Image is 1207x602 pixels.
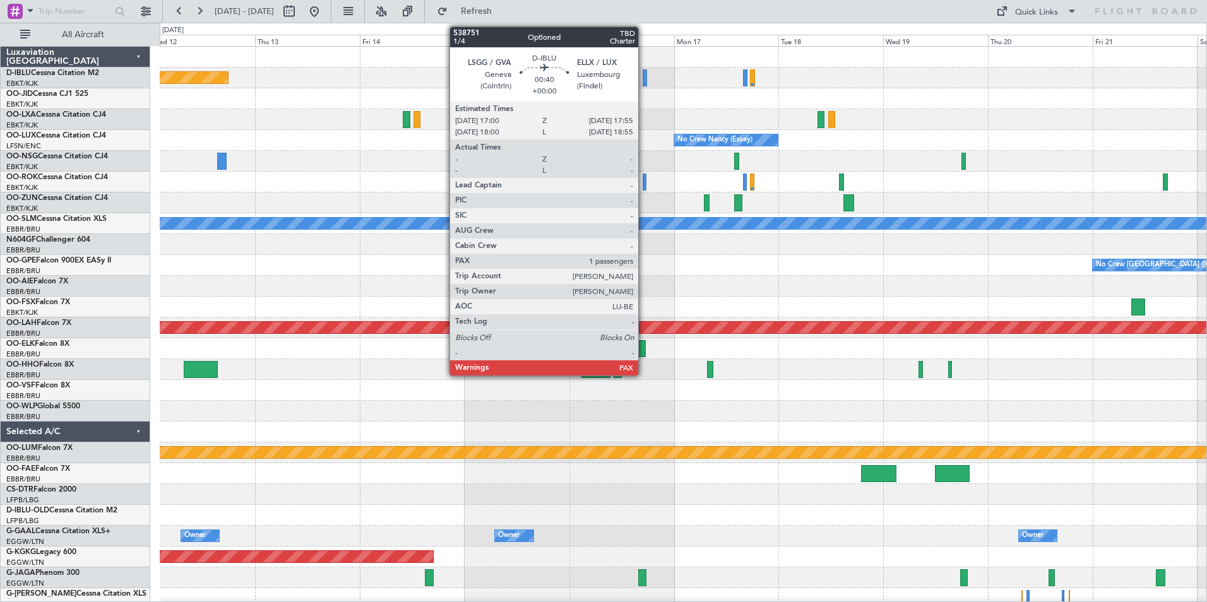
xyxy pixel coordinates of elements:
[6,569,35,577] span: G-JAGA
[6,361,74,369] a: OO-HHOFalcon 8X
[6,111,106,119] a: OO-LXACessna Citation CJ4
[6,444,73,452] a: OO-LUMFalcon 7X
[6,548,76,556] a: G-KGKGLegacy 600
[883,35,988,46] div: Wed 19
[6,298,35,306] span: OO-FSX
[6,350,40,359] a: EBBR/BRU
[988,35,1093,46] div: Thu 20
[674,35,779,46] div: Mon 17
[6,590,146,598] a: G-[PERSON_NAME]Cessna Citation XLS
[6,153,108,160] a: OO-NSGCessna Citation CJ4
[6,569,80,577] a: G-JAGAPhenom 300
[6,454,40,463] a: EBBR/BRU
[6,278,68,285] a: OO-AIEFalcon 7X
[6,174,38,181] span: OO-ROK
[450,7,503,16] span: Refresh
[184,526,206,545] div: Owner
[6,90,88,98] a: OO-JIDCessna CJ1 525
[677,131,752,150] div: No Crew Nancy (Essey)
[6,370,40,380] a: EBBR/BRU
[6,382,70,389] a: OO-VSFFalcon 8X
[6,308,38,317] a: EBKT/KJK
[6,121,38,130] a: EBKT/KJK
[6,319,71,327] a: OO-LAHFalcon 7X
[6,507,117,514] a: D-IBLU-OLDCessna Citation M2
[6,132,36,139] span: OO-LUX
[6,174,108,181] a: OO-ROKCessna Citation CJ4
[6,225,40,234] a: EBBR/BRU
[6,236,90,244] a: N604GFChallenger 604
[6,391,40,401] a: EBBR/BRU
[6,495,39,505] a: LFPB/LBG
[6,153,38,160] span: OO-NSG
[6,90,33,98] span: OO-JID
[6,69,99,77] a: D-IBLUCessna Citation M2
[162,25,184,36] div: [DATE]
[6,403,37,410] span: OO-WLP
[6,528,110,535] a: G-GAALCessna Citation XLS+
[6,528,35,535] span: G-GAAL
[6,204,38,213] a: EBKT/KJK
[6,257,111,264] a: OO-GPEFalcon 900EX EASy II
[6,319,37,327] span: OO-LAH
[6,329,40,338] a: EBBR/BRU
[6,257,36,264] span: OO-GPE
[6,245,40,255] a: EBBR/BRU
[6,162,38,172] a: EBKT/KJK
[6,465,70,473] a: OO-FAEFalcon 7X
[6,412,40,422] a: EBBR/BRU
[6,215,107,223] a: OO-SLMCessna Citation XLS
[6,475,40,484] a: EBBR/BRU
[6,558,44,567] a: EGGW/LTN
[6,516,39,526] a: LFPB/LBG
[1015,6,1058,19] div: Quick Links
[431,1,507,21] button: Refresh
[6,215,37,223] span: OO-SLM
[6,486,33,493] span: CS-DTR
[6,548,36,556] span: G-KGKG
[6,194,38,202] span: OO-ZUN
[6,132,106,139] a: OO-LUXCessna Citation CJ4
[6,194,108,202] a: OO-ZUNCessna Citation CJ4
[360,35,465,46] div: Fri 14
[150,35,255,46] div: Wed 12
[6,465,35,473] span: OO-FAE
[6,403,80,410] a: OO-WLPGlobal 5500
[6,579,44,588] a: EGGW/LTN
[6,183,38,192] a: EBKT/KJK
[6,236,36,244] span: N604GF
[255,35,360,46] div: Thu 13
[6,79,38,88] a: EBKT/KJK
[465,35,569,46] div: Sat 15
[6,266,40,276] a: EBBR/BRU
[569,35,674,46] div: Sun 16
[6,361,39,369] span: OO-HHO
[6,340,35,348] span: OO-ELK
[1022,526,1043,545] div: Owner
[990,1,1083,21] button: Quick Links
[6,340,69,348] a: OO-ELKFalcon 8X
[6,486,76,493] a: CS-DTRFalcon 2000
[6,69,31,77] span: D-IBLU
[14,25,137,45] button: All Aircraft
[6,382,35,389] span: OO-VSF
[215,6,274,17] span: [DATE] - [DATE]
[778,35,883,46] div: Tue 18
[1093,35,1198,46] div: Fri 21
[498,526,520,545] div: Owner
[6,100,38,109] a: EBKT/KJK
[6,507,49,514] span: D-IBLU-OLD
[6,298,70,306] a: OO-FSXFalcon 7X
[6,444,38,452] span: OO-LUM
[6,590,76,598] span: G-[PERSON_NAME]
[6,111,36,119] span: OO-LXA
[33,30,133,39] span: All Aircraft
[39,2,111,21] input: Trip Number
[6,141,41,151] a: LFSN/ENC
[6,278,33,285] span: OO-AIE
[6,537,44,546] a: EGGW/LTN
[6,287,40,297] a: EBBR/BRU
